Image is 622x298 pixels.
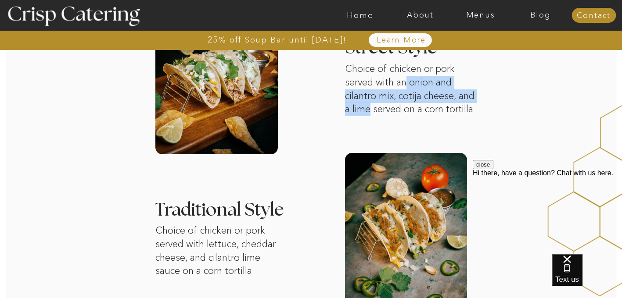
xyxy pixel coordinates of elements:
[356,36,446,45] a: Learn More
[155,201,435,220] h3: Traditional Style
[330,11,390,20] a: Home
[572,11,616,20] a: Contact
[345,62,480,121] p: Choice of chicken or pork served with an onion and cilantro mix, cotija cheese, and a lime served...
[511,11,571,20] a: Blog
[390,11,450,20] a: About
[450,11,511,20] a: Menus
[176,35,378,44] a: 25% off Soup Bar until [DATE]!
[473,160,622,265] iframe: podium webchat widget prompt
[155,224,284,284] p: Choice of chicken or pork served with lettuce, cheddar cheese, and cilantro lime sauce on a corn ...
[552,254,622,298] iframe: podium webchat widget bubble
